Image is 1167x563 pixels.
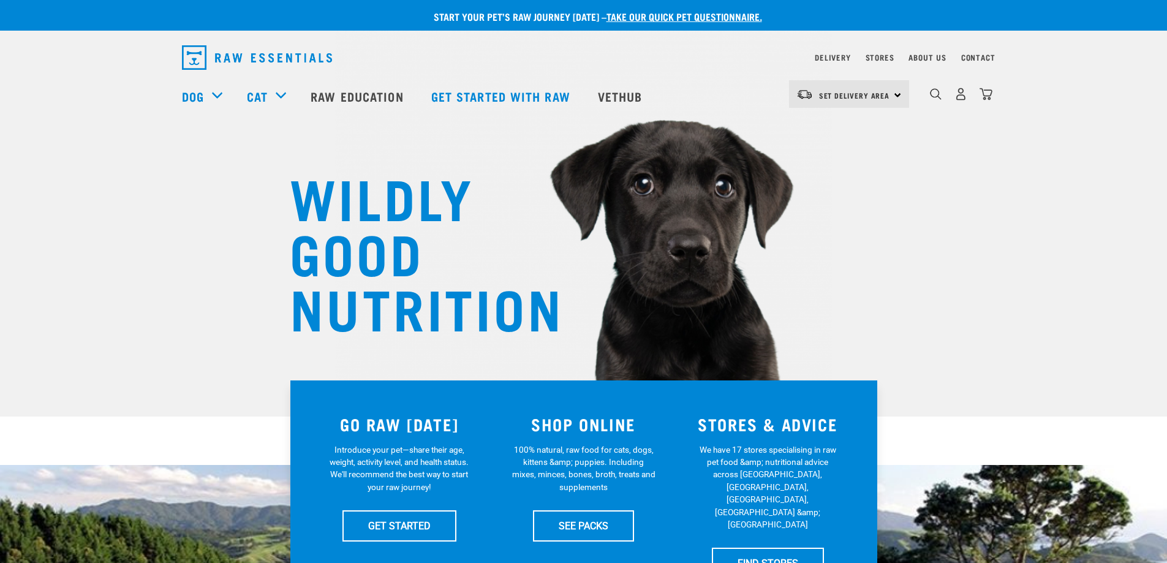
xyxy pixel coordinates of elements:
[290,168,535,334] h1: WILDLY GOOD NUTRITION
[819,93,890,97] span: Set Delivery Area
[954,88,967,100] img: user.png
[419,72,586,121] a: Get started with Raw
[930,88,942,100] img: home-icon-1@2x.png
[683,415,853,434] h3: STORES & ADVICE
[796,89,813,100] img: van-moving.png
[182,45,332,70] img: Raw Essentials Logo
[586,72,658,121] a: Vethub
[908,55,946,59] a: About Us
[342,510,456,541] a: GET STARTED
[866,55,894,59] a: Stores
[172,40,995,75] nav: dropdown navigation
[606,13,762,19] a: take our quick pet questionnaire.
[298,72,418,121] a: Raw Education
[815,55,850,59] a: Delivery
[961,55,995,59] a: Contact
[182,87,204,105] a: Dog
[696,444,840,531] p: We have 17 stores specialising in raw pet food &amp; nutritional advice across [GEOGRAPHIC_DATA],...
[327,444,471,494] p: Introduce your pet—share their age, weight, activity level, and health status. We'll recommend th...
[315,415,485,434] h3: GO RAW [DATE]
[247,87,268,105] a: Cat
[533,510,634,541] a: SEE PACKS
[512,444,655,494] p: 100% natural, raw food for cats, dogs, kittens &amp; puppies. Including mixes, minces, bones, bro...
[499,415,668,434] h3: SHOP ONLINE
[980,88,992,100] img: home-icon@2x.png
